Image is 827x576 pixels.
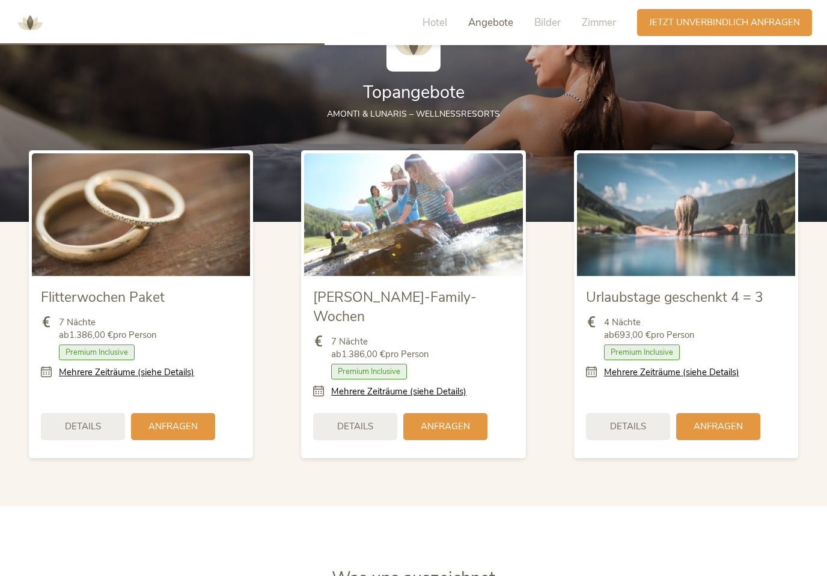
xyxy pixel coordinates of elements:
img: Urlaubstage geschenkt 4 = 3 [577,153,795,276]
span: 7 Nächte ab pro Person [331,335,429,361]
span: [PERSON_NAME]-Family-Wochen [313,288,477,326]
span: Jetzt unverbindlich anfragen [649,16,800,29]
span: Anfragen [694,420,743,433]
a: Mehrere Zeiträume (siehe Details) [59,366,194,379]
span: Premium Inclusive [604,345,680,360]
span: Hotel [423,16,447,29]
span: Urlaubstage geschenkt 4 = 3 [586,288,763,307]
span: Premium Inclusive [59,345,135,360]
span: Premium Inclusive [331,364,407,379]
span: Details [65,420,101,433]
span: 7 Nächte ab pro Person [59,316,157,342]
span: Angebote [468,16,513,29]
a: AMONTI & LUNARIS Wellnessresort [12,18,48,26]
span: Zimmer [582,16,616,29]
span: Anfragen [421,420,470,433]
b: 693,00 € [614,329,651,341]
span: Flitterwochen Paket [41,288,165,307]
span: 4 Nächte ab pro Person [604,316,695,342]
span: Topangebote [363,81,465,104]
b: 1.386,00 € [69,329,113,341]
span: Anfragen [148,420,198,433]
b: 1.386,00 € [341,348,385,360]
span: Details [337,420,373,433]
img: AMONTI & LUNARIS Wellnessresort [12,5,48,41]
span: AMONTI & LUNARIS – Wellnessresorts [327,108,500,120]
a: Mehrere Zeiträume (siehe Details) [331,385,466,398]
img: Flitterwochen Paket [32,153,250,276]
span: Bilder [534,16,561,29]
a: Mehrere Zeiträume (siehe Details) [604,366,739,379]
span: Details [610,420,646,433]
img: Sommer-Family-Wochen [304,153,522,276]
